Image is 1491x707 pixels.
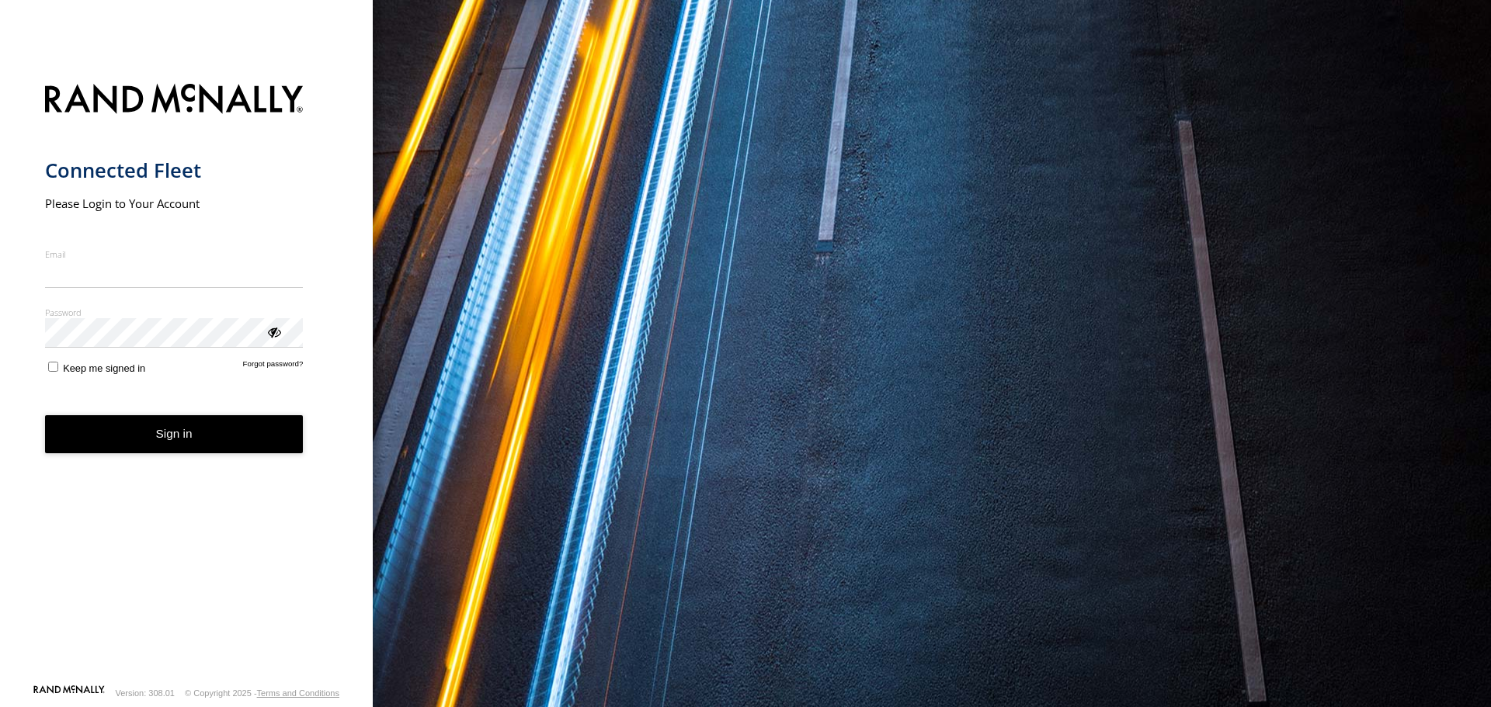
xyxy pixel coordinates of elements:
img: Rand McNally [45,81,304,120]
a: Terms and Conditions [257,688,339,698]
form: main [45,75,328,684]
label: Password [45,307,304,318]
label: Email [45,248,304,260]
div: Version: 308.01 [116,688,175,698]
h2: Please Login to Your Account [45,196,304,211]
h1: Connected Fleet [45,158,304,183]
span: Keep me signed in [63,362,145,374]
div: © Copyright 2025 - [185,688,339,698]
div: ViewPassword [266,324,281,339]
input: Keep me signed in [48,362,58,372]
a: Forgot password? [243,359,304,374]
a: Visit our Website [33,685,105,701]
button: Sign in [45,415,304,453]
